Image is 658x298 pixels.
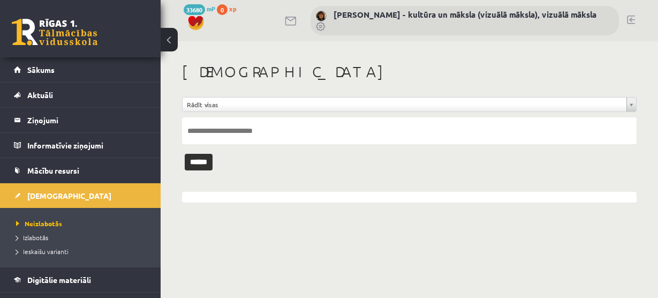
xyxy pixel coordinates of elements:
[182,63,637,81] h1: [DEMOGRAPHIC_DATA]
[16,233,150,242] a: Izlabotās
[27,275,91,285] span: Digitālie materiāli
[217,4,241,13] a: 0 xp
[14,83,147,107] a: Aktuāli
[14,267,147,292] a: Digitālie materiāli
[316,11,327,21] img: Ilze Kolka - kultūra un māksla (vizuālā māksla), vizuālā māksla
[187,98,622,111] span: Rādīt visas
[16,247,150,256] a: Ieskaišu varianti
[184,4,215,13] a: 33680 mP
[14,183,147,208] a: [DEMOGRAPHIC_DATA]
[207,4,215,13] span: mP
[334,9,596,20] a: [PERSON_NAME] - kultūra un māksla (vizuālā māksla), vizuālā māksla
[14,158,147,183] a: Mācību resursi
[27,133,147,158] legend: Informatīvie ziņojumi
[16,247,69,256] span: Ieskaišu varianti
[229,4,236,13] span: xp
[183,98,636,111] a: Rādīt visas
[14,57,147,82] a: Sākums
[14,108,147,132] a: Ziņojumi
[27,191,111,200] span: [DEMOGRAPHIC_DATA]
[16,219,62,228] span: Neizlabotās
[27,166,79,175] span: Mācību resursi
[12,19,97,46] a: Rīgas 1. Tālmācības vidusskola
[27,90,53,100] span: Aktuāli
[217,4,228,15] span: 0
[27,108,147,132] legend: Ziņojumi
[16,233,48,242] span: Izlabotās
[27,65,55,74] span: Sākums
[14,133,147,158] a: Informatīvie ziņojumi
[184,4,205,15] span: 33680
[16,219,150,228] a: Neizlabotās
